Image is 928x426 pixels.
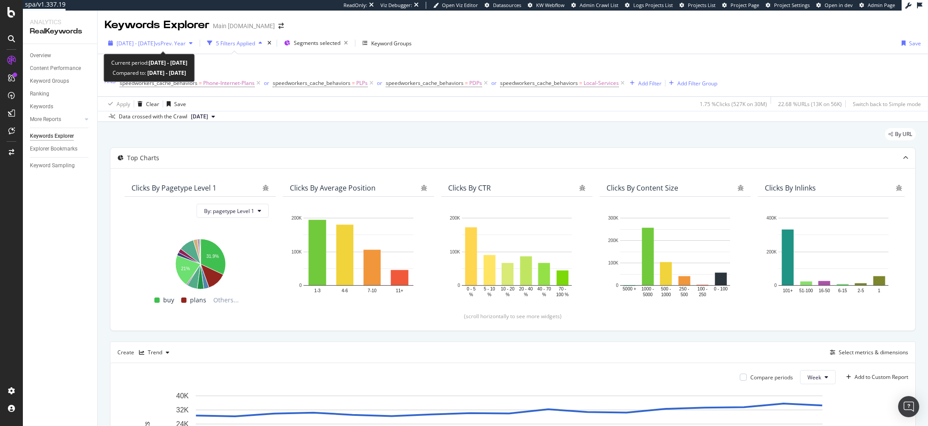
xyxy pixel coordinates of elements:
b: [DATE] - [DATE] [146,69,186,77]
span: Datasources [493,2,521,8]
span: Phone-Internet-Plans [203,77,255,89]
button: or [264,79,269,87]
text: 51-100 [799,288,813,293]
text: 31.9% [206,254,219,259]
div: Save [174,100,186,108]
text: 7-10 [368,288,376,293]
text: 4-6 [342,288,348,293]
text: 200K [608,238,619,243]
div: bug [896,185,902,191]
div: 1.75 % Clicks ( 527K on 30M ) [700,100,767,108]
span: Admin Page [868,2,895,8]
div: Switch back to Simple mode [853,100,921,108]
span: speedworkers_cache_behaviors [120,79,197,87]
span: Segments selected [294,39,340,47]
div: Keywords Explorer [30,132,74,141]
text: 100 - [698,287,708,292]
button: [DATE] [187,111,219,122]
div: Add to Custom Report [855,375,908,380]
button: Add to Custom Report [843,370,908,384]
text: % [487,292,491,297]
div: bug [738,185,744,191]
text: 5 - 10 [484,287,495,292]
button: Week [800,370,836,384]
div: Clicks By Content Size [606,184,678,192]
svg: A chart. [290,213,427,298]
a: Admin Crawl List [571,2,618,9]
div: Overview [30,51,51,60]
span: Open Viz Editor [442,2,478,8]
button: Clear [134,97,159,111]
a: Explorer Bookmarks [30,144,91,154]
svg: A chart. [132,235,269,290]
button: Segments selected [281,36,351,50]
div: Keywords [30,102,53,111]
div: RealKeywords [30,26,90,37]
button: Trend [135,345,173,360]
text: 1000 [661,292,671,297]
button: Select metrics & dimensions [826,347,908,358]
text: 11+ [396,288,403,293]
text: % [542,292,546,297]
div: A chart. [765,213,902,298]
text: 6-15 [838,288,847,293]
text: % [469,292,473,297]
span: = [352,79,355,87]
div: Add Filter [638,80,661,87]
a: Admin Page [859,2,895,9]
div: arrow-right-arrow-left [278,23,284,29]
a: Ranking [30,89,91,99]
div: Open Intercom Messenger [898,396,919,417]
text: 100K [292,250,302,254]
text: 0 - 5 [467,287,475,292]
text: 5000 + [623,287,636,292]
span: KW Webflow [536,2,565,8]
button: By: pagetype Level 1 [197,204,269,218]
div: Clear [146,100,159,108]
text: 5000 [643,292,653,297]
span: buy [163,295,174,305]
button: Add Filter Group [665,78,717,88]
text: 0 [457,283,460,288]
text: 250 - [679,287,689,292]
div: Data crossed with the Crawl [119,113,187,121]
span: By: pagetype Level 1 [204,207,254,215]
a: Keywords Explorer [30,132,91,141]
button: or [377,79,382,87]
div: Keywords Explorer [105,18,209,33]
div: Keyword Groups [371,40,412,47]
text: 2-5 [858,288,864,293]
span: = [465,79,468,87]
a: Content Performance [30,64,91,73]
span: By URL [895,132,912,137]
span: Local-Services [584,77,619,89]
div: bug [579,185,585,191]
text: % [506,292,510,297]
text: % [524,292,528,297]
text: 200K [450,216,460,220]
text: 200K [767,250,777,254]
div: Viz Debugger: [380,2,412,9]
a: Keyword Sampling [30,161,91,170]
span: Project Settings [774,2,810,8]
span: [DATE] - [DATE] [117,40,155,47]
text: 1000 - [642,287,654,292]
text: 101+ [783,288,793,293]
div: Add Filter Group [677,80,717,87]
text: 70 - [559,287,566,292]
span: = [579,79,582,87]
span: speedworkers_cache_behaviors [273,79,351,87]
text: 250 [699,292,706,297]
text: 1-3 [314,288,321,293]
text: 0 [774,283,777,288]
a: Datasources [485,2,521,9]
span: Others... [210,295,242,305]
div: Trend [148,350,162,355]
div: Compared to: [113,68,186,78]
div: Keyword Sampling [30,161,75,170]
text: 100K [450,250,460,254]
div: Save [909,40,921,47]
button: [DATE] - [DATE]vsPrev. Year [105,36,196,50]
button: 5 Filters Applied [204,36,266,50]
